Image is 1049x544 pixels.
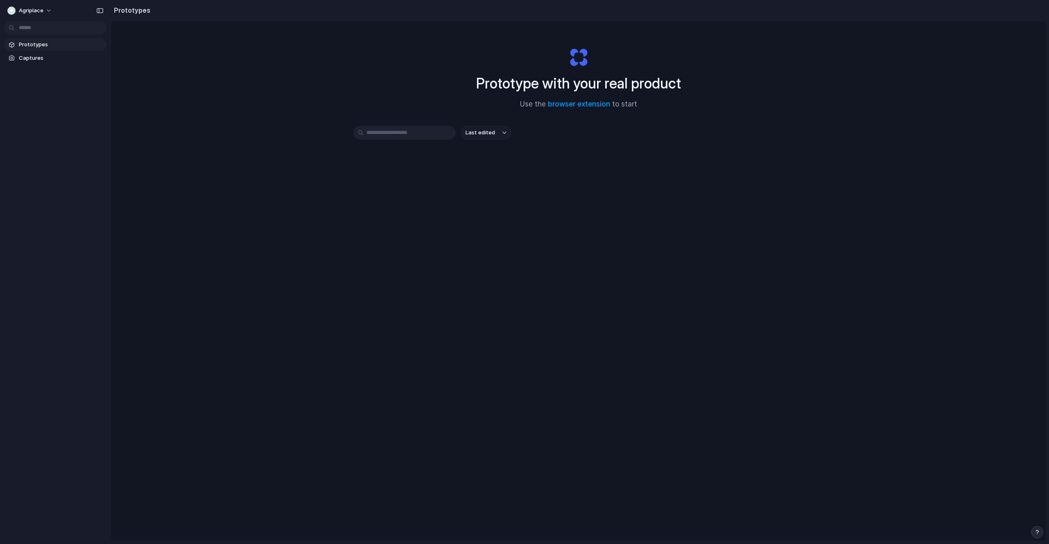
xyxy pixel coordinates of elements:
h2: Prototypes [111,5,150,15]
span: Last edited [465,129,495,137]
a: browser extension [548,100,610,108]
button: Agriplace [4,4,56,17]
span: Agriplace [19,7,43,15]
span: Prototypes [19,41,103,49]
span: Captures [19,54,103,62]
button: Last edited [461,126,511,140]
a: Captures [4,52,107,64]
a: Prototypes [4,39,107,51]
h1: Prototype with your real product [476,73,681,94]
span: Use the to start [520,99,637,110]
